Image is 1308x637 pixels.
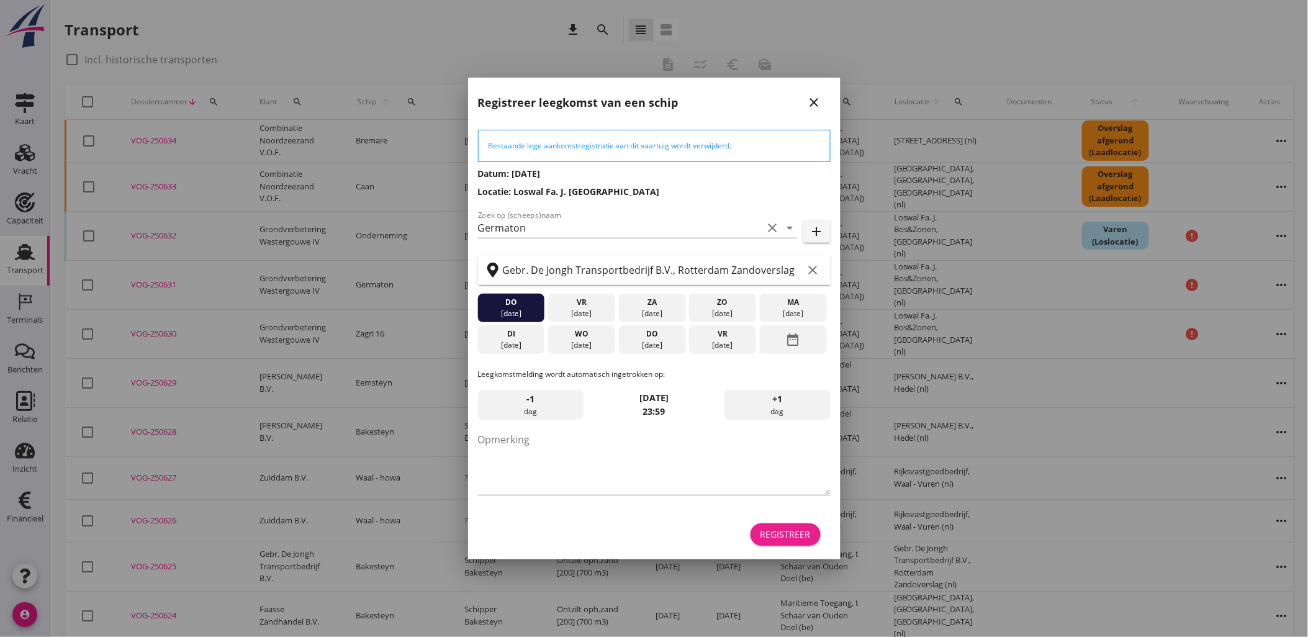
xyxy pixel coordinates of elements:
i: close [807,95,822,110]
h3: Datum: [DATE] [478,167,831,180]
div: [DATE] [692,308,753,319]
div: [DATE] [692,340,753,351]
div: vr [692,328,753,340]
i: arrow_drop_down [783,220,798,235]
div: [DATE] [621,308,682,319]
input: Zoek op (scheeps)naam [478,218,763,238]
div: zo [692,297,753,308]
div: [DATE] [551,308,612,319]
button: Registreer [751,523,821,546]
i: clear [806,263,821,278]
h3: Locatie: Loswal Fa. J. [GEOGRAPHIC_DATA] [478,185,831,198]
div: [DATE] [621,340,682,351]
h2: Registreer leegkomst van een schip [478,94,679,111]
div: dag [724,390,830,420]
strong: [DATE] [639,392,669,404]
div: [DATE] [480,340,541,351]
div: dag [478,390,584,420]
div: di [480,328,541,340]
strong: 23:59 [643,405,665,417]
p: Leegkomstmelding wordt automatisch ingetrokken op: [478,369,831,380]
div: [DATE] [551,340,612,351]
i: add [810,224,824,239]
div: ma [763,297,824,308]
span: -1 [526,392,534,406]
span: +1 [772,392,782,406]
div: vr [551,297,612,308]
div: [DATE] [480,308,541,319]
div: do [621,328,682,340]
i: date_range [786,328,801,351]
i: clear [765,220,780,235]
textarea: Opmerking [478,430,831,495]
div: [DATE] [763,308,824,319]
input: Zoek op terminal of plaats [503,260,803,280]
div: do [480,297,541,308]
div: Bestaande lege aankomstregistratie van dit vaartuig wordt verwijderd. [489,140,820,151]
div: wo [551,328,612,340]
div: za [621,297,682,308]
div: Registreer [760,528,811,541]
